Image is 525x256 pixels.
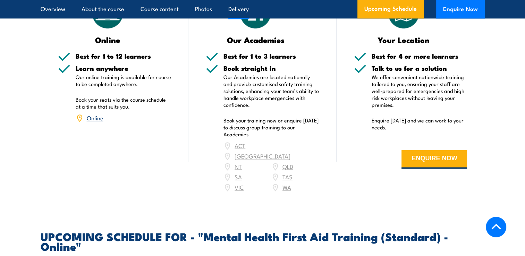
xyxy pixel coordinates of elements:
[76,53,171,59] h5: Best for 1 to 12 learners
[76,74,171,87] p: Our online training is available for course to be completed anywhere.
[372,53,467,59] h5: Best for 4 or more learners
[223,65,319,71] h5: Book straight in
[87,113,103,122] a: Online
[76,96,171,110] p: Book your seats via the course schedule at a time that suits you.
[372,65,467,71] h5: Talk to us for a solution
[206,36,305,44] h3: Our Academies
[354,36,454,44] h3: Your Location
[223,117,319,138] p: Book your training now or enquire [DATE] to discuss group training to our Academies
[58,36,158,44] h3: Online
[76,65,171,71] h5: Learn anywhere
[41,231,485,251] h2: UPCOMING SCHEDULE FOR - "Mental Health First Aid Training (Standard) - Online"
[372,74,467,108] p: We offer convenient nationwide training tailored to you, ensuring your staff are well-prepared fo...
[223,53,319,59] h5: Best for 1 to 3 learners
[372,117,467,131] p: Enquire [DATE] and we can work to your needs.
[401,150,467,169] button: ENQUIRE NOW
[223,74,319,108] p: Our Academies are located nationally and provide customised safety training solutions, enhancing ...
